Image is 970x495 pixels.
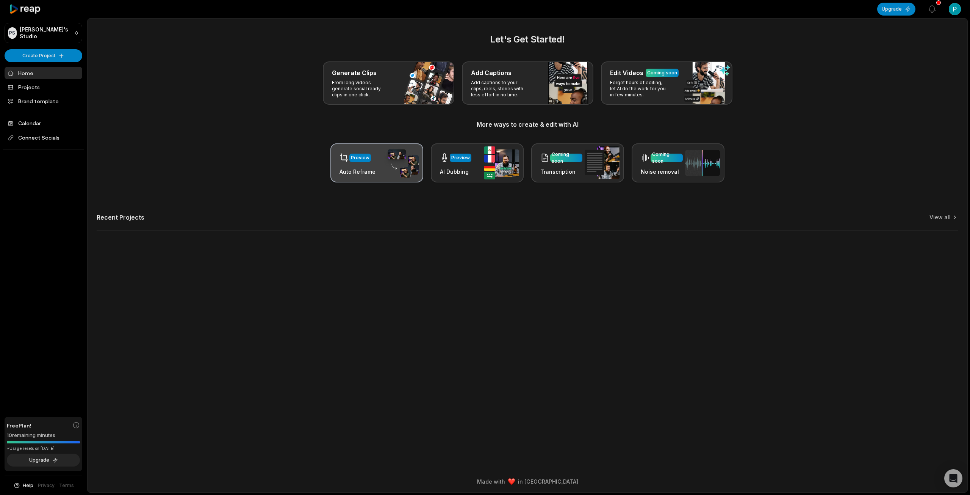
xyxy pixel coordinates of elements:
a: Projects [5,81,82,93]
h2: Let's Get Started! [97,33,958,46]
div: Preview [351,154,369,161]
h3: Noise removal [641,168,683,176]
p: Add captions to your clips, reels, stories with less effort in no time. [471,80,530,98]
a: Privacy [38,482,55,489]
button: Upgrade [7,454,80,467]
img: auto_reframe.png [384,148,419,178]
div: *Usage resets on [DATE] [7,446,80,451]
div: Made with in [GEOGRAPHIC_DATA] [94,478,961,486]
div: Coming soon [552,151,581,165]
div: PS [8,27,17,39]
button: Create Project [5,49,82,62]
div: Coming soon [647,69,677,76]
div: Coming soon [652,151,681,165]
a: Calendar [5,117,82,129]
a: Brand template [5,95,82,107]
div: 10 remaining minutes [7,432,80,439]
a: View all [929,214,951,221]
button: Help [13,482,33,489]
p: [PERSON_NAME]'s Studio [20,26,71,40]
span: Help [23,482,33,489]
h3: Generate Clips [332,68,377,77]
span: Free Plan! [7,421,31,429]
p: Forget hours of editing, let AI do the work for you in few minutes. [610,80,669,98]
button: Upgrade [877,3,915,16]
h3: Auto Reframe [339,168,375,176]
h3: AI Dubbing [440,168,471,176]
a: Terms [59,482,74,489]
h2: Recent Projects [97,214,144,221]
div: Preview [451,154,470,161]
h3: Edit Videos [610,68,643,77]
img: heart emoji [508,478,515,485]
p: From long videos generate social ready clips in one click. [332,80,391,98]
img: transcription.png [585,146,620,179]
h3: More ways to create & edit with AI [97,120,958,129]
img: ai_dubbing.png [484,146,519,179]
a: Home [5,67,82,79]
span: Connect Socials [5,131,82,145]
h3: Add Captions [471,68,512,77]
h3: Transcription [540,168,582,176]
img: noise_removal.png [685,150,720,176]
div: Open Intercom Messenger [944,469,962,487]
